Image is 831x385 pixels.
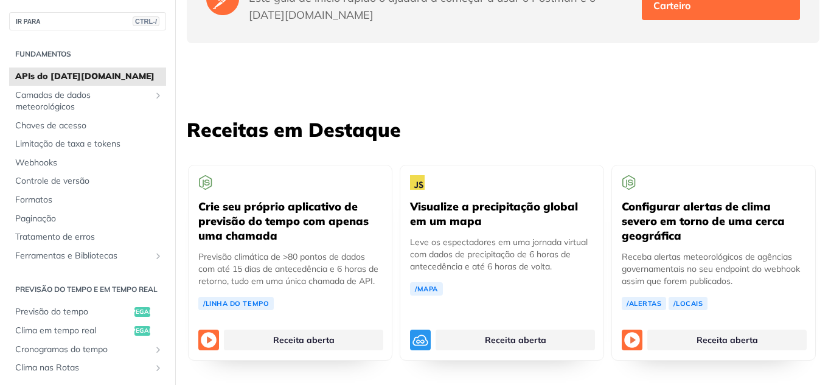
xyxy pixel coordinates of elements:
font: Previsão climática de >80 pontos de dados com até 15 dias de antecedência e 6 horas de retorno, t... [198,251,378,286]
font: pegar [131,308,153,316]
font: Chaves de acesso [15,120,86,131]
font: Receita aberta [273,335,335,345]
a: Receita aberta [224,330,383,350]
font: Camadas de dados meteorológicos [15,89,91,113]
font: /Locais [673,299,703,308]
a: Receita aberta [436,330,595,350]
font: Controle de versão [15,175,89,186]
a: Controle de versão [9,172,166,190]
font: Tratamento de erros [15,231,95,242]
font: pegar [131,327,153,335]
font: Limitação de taxa e tokens [15,138,120,149]
a: Clima em tempo realpegar [9,322,166,340]
font: Configurar alertas de clima severo em torno de uma cerca geográfica [622,199,785,243]
button: Mostrar subpáginas para Clima em Rotas [153,363,163,373]
a: Tratamento de erros [9,228,166,246]
a: /Alertas [622,297,666,310]
a: /Locais [669,297,708,310]
font: Leve os espectadores em uma jornada virtual com dados de precipitação de 6 horas de antecedência ... [410,237,588,272]
a: Cronogramas do tempoMostrar subpáginas para Cronogramas do Tempo [9,341,166,359]
a: Camadas de dados meteorológicosMostrar subpáginas para Camadas de Dados Meteorológicos [9,86,166,116]
button: Mostrar subpáginas para Camadas de Dados Meteorológicos [153,91,163,100]
font: Webhooks [15,157,57,168]
font: APIs do [DATE][DOMAIN_NAME] [15,71,155,82]
a: Ferramentas e BibliotecasMostrar subpáginas para Ferramentas e Bibliotecas [9,247,166,265]
font: Clima nas Rotas [15,362,79,373]
font: Paginação [15,213,56,224]
a: Receita aberta [647,330,807,350]
font: /Alertas [627,299,661,308]
a: /Mapa [410,282,443,296]
a: Formatos [9,191,166,209]
font: IR PARA [16,18,40,25]
a: Chaves de acesso [9,117,166,135]
font: Previsão do tempo [15,306,88,317]
button: Mostrar subpáginas para Ferramentas e Bibliotecas [153,251,163,261]
font: Formatos [15,194,52,205]
font: Receita aberta [485,335,546,345]
font: Receba alertas meteorológicos de agências governamentais no seu endpoint do webhook assim que for... [622,251,800,286]
font: Previsão do tempo e em tempo real [15,285,158,294]
font: Ferramentas e Bibliotecas [15,250,117,261]
a: APIs do [DATE][DOMAIN_NAME] [9,68,166,86]
a: Clima nas RotasMostrar subpáginas para Clima em Rotas [9,359,166,377]
a: Limitação de taxa e tokens [9,135,166,153]
a: Previsão do tempopegar [9,303,166,321]
font: Visualize a precipitação global em um mapa [410,199,578,228]
a: Webhooks [9,154,166,172]
a: Paginação [9,210,166,228]
font: Fundamentos [15,49,71,58]
font: Receitas em Destaque [187,117,401,142]
font: /Mapa [415,285,438,293]
font: /Linha do tempo [203,299,269,308]
font: Clima em tempo real [15,325,96,336]
font: Receita aberta [697,335,758,345]
font: Crie seu próprio aplicativo de previsão do tempo com apenas uma chamada [198,199,369,243]
button: Mostrar subpáginas para Cronogramas do Tempo [153,345,163,355]
button: IR PARACTRL-/ [9,12,166,30]
a: /Linha do tempo [198,297,274,310]
font: Cronogramas do tempo [15,344,108,355]
font: CTRL-/ [135,18,157,25]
